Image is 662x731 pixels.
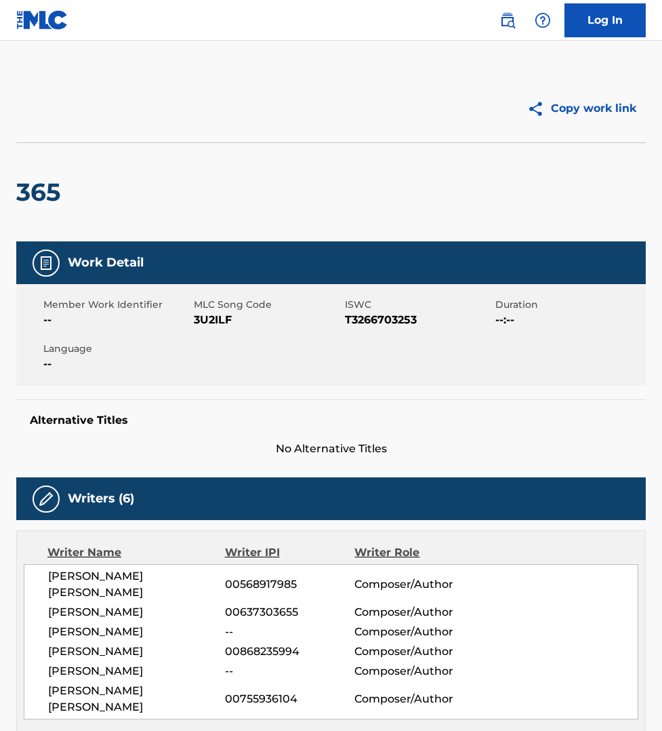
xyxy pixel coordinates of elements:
span: [PERSON_NAME] [48,644,225,660]
h5: Writers (6) [68,491,134,507]
span: 00868235994 [225,644,354,660]
span: Composer/Author [354,604,472,620]
span: [PERSON_NAME] [PERSON_NAME] [48,568,225,601]
span: -- [225,663,354,679]
h2: 365 [16,177,67,208]
span: -- [225,624,354,640]
h5: Work Detail [68,255,144,271]
span: [PERSON_NAME] [48,604,225,620]
span: 00637303655 [225,604,354,620]
span: 3U2ILF [194,312,341,328]
img: Writers [38,491,54,507]
span: Composer/Author [354,691,472,707]
span: -- [43,312,190,328]
div: Writer Name [47,545,225,561]
span: Composer/Author [354,663,472,679]
span: [PERSON_NAME] [48,663,225,679]
span: T3266703253 [345,312,492,328]
span: [PERSON_NAME] [48,624,225,640]
h5: Alternative Titles [30,414,632,427]
span: No Alternative Titles [16,441,646,457]
img: MLC Logo [16,10,68,30]
span: Composer/Author [354,644,472,660]
span: Duration [495,298,642,312]
div: Writer IPI [225,545,355,561]
span: Language [43,342,190,356]
img: help [535,12,551,28]
span: ISWC [345,298,492,312]
span: Composer/Author [354,624,472,640]
div: Help [529,7,556,34]
img: Copy work link [527,100,551,117]
span: Member Work Identifier [43,298,190,312]
span: MLC Song Code [194,298,341,312]
span: [PERSON_NAME] [PERSON_NAME] [48,683,225,715]
a: Public Search [494,7,521,34]
span: Composer/Author [354,576,472,593]
span: 00755936104 [225,691,354,707]
button: Copy work link [518,92,646,125]
div: Writer Role [354,545,472,561]
img: search [499,12,516,28]
img: Work Detail [38,255,54,271]
span: -- [43,356,190,372]
a: Log In [564,3,646,37]
span: --:-- [495,312,642,328]
span: 00568917985 [225,576,354,593]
